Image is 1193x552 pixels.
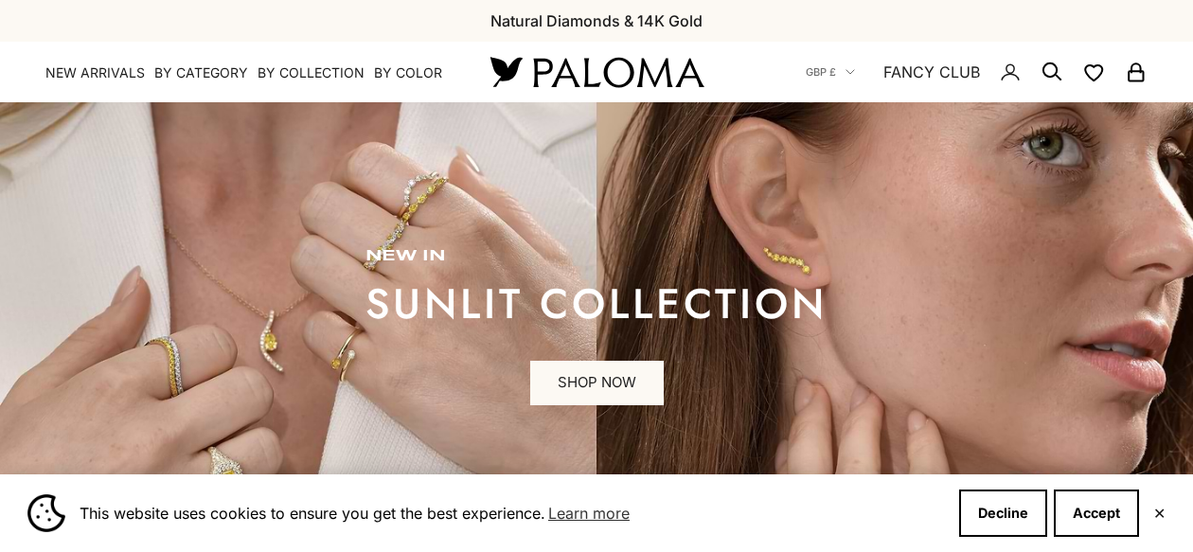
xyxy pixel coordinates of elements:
[806,42,1148,102] nav: Secondary navigation
[365,285,828,323] p: sunlit collection
[1054,490,1139,537] button: Accept
[80,499,944,527] span: This website uses cookies to ensure you get the best experience.
[883,60,980,84] a: FANCY CLUB
[27,494,65,532] img: Cookie banner
[530,361,664,406] a: SHOP NOW
[154,63,248,82] summary: By Category
[806,63,855,80] button: GBP £
[45,63,445,82] nav: Primary navigation
[258,63,365,82] summary: By Collection
[1153,507,1166,519] button: Close
[45,63,145,82] a: NEW ARRIVALS
[806,63,836,80] span: GBP £
[490,9,703,33] p: Natural Diamonds & 14K Gold
[959,490,1047,537] button: Decline
[365,247,828,266] p: new in
[545,499,632,527] a: Learn more
[374,63,442,82] summary: By Color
